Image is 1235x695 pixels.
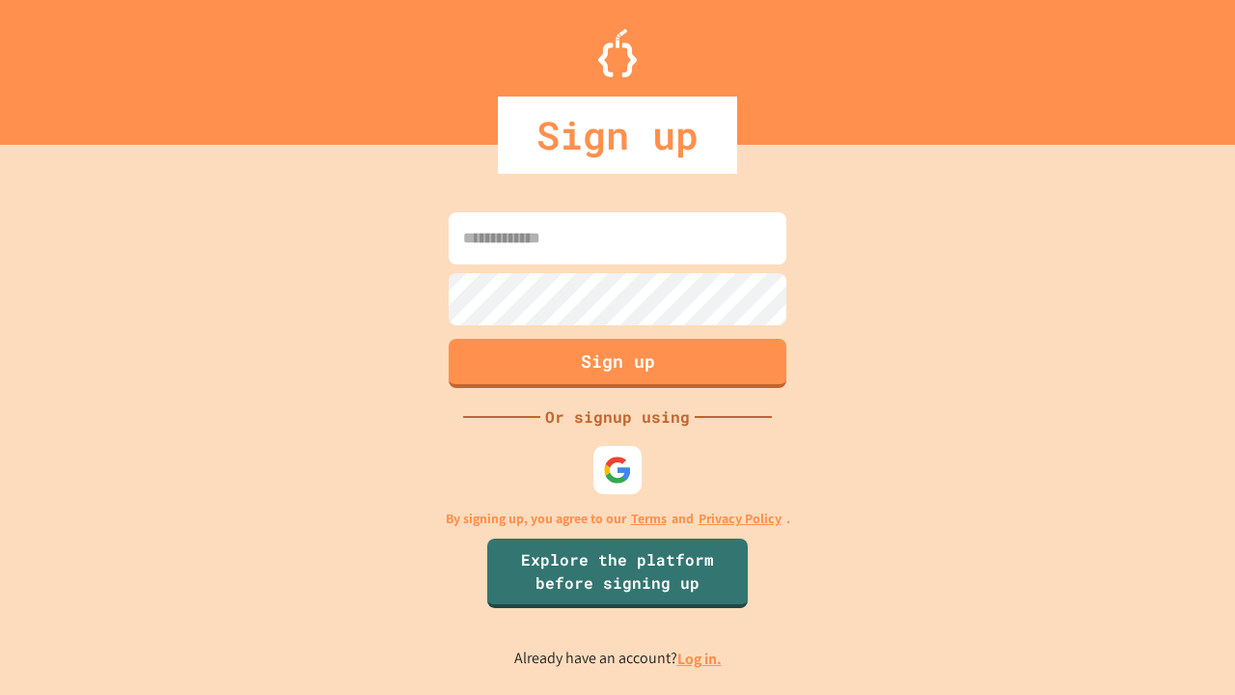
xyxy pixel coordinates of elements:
[487,539,748,608] a: Explore the platform before signing up
[677,649,722,669] a: Log in.
[540,405,695,429] div: Or signup using
[449,339,786,388] button: Sign up
[514,647,722,671] p: Already have an account?
[498,97,737,174] div: Sign up
[446,509,790,529] p: By signing up, you agree to our and .
[699,509,782,529] a: Privacy Policy
[598,29,637,77] img: Logo.svg
[631,509,667,529] a: Terms
[603,456,632,485] img: google-icon.svg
